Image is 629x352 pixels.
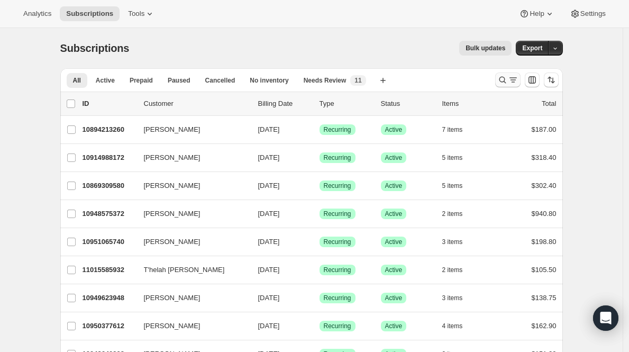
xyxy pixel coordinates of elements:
button: Customize table column order and visibility [525,73,540,87]
span: No inventory [250,76,288,85]
span: [DATE] [258,266,280,274]
span: $162.90 [532,322,557,330]
span: Active [96,76,115,85]
p: Total [542,98,556,109]
button: 3 items [442,291,475,305]
p: 10894213260 [83,124,135,135]
div: 10948575372[PERSON_NAME][DATE]SuccessRecurringSuccessActive2 items$940.80 [83,206,557,221]
span: Prepaid [130,76,153,85]
p: 10869309580 [83,180,135,191]
span: Recurring [324,322,351,330]
button: 2 items [442,206,475,221]
span: Active [385,266,403,274]
p: 10951065740 [83,237,135,247]
span: [DATE] [258,210,280,218]
button: 4 items [442,319,475,333]
span: Recurring [324,182,351,190]
span: $318.40 [532,154,557,161]
span: T'helah [PERSON_NAME] [144,265,225,275]
button: Analytics [17,6,58,21]
span: 11 [354,76,361,85]
span: [PERSON_NAME] [144,209,200,219]
button: Settings [563,6,612,21]
button: Search and filter results [495,73,521,87]
span: Paused [168,76,190,85]
span: $940.80 [532,210,557,218]
span: [DATE] [258,154,280,161]
span: $302.40 [532,182,557,189]
button: [PERSON_NAME] [138,121,243,138]
span: Recurring [324,154,351,162]
span: Recurring [324,266,351,274]
button: Help [513,6,561,21]
span: Active [385,182,403,190]
button: T'helah [PERSON_NAME] [138,261,243,278]
span: [PERSON_NAME] [144,124,200,135]
p: 10948575372 [83,209,135,219]
button: [PERSON_NAME] [138,233,243,250]
button: [PERSON_NAME] [138,177,243,194]
div: 10950377612[PERSON_NAME][DATE]SuccessRecurringSuccessActive4 items$162.90 [83,319,557,333]
p: Billing Date [258,98,311,109]
p: 10949623948 [83,293,135,303]
span: Active [385,210,403,218]
span: Cancelled [205,76,235,85]
span: 4 items [442,322,463,330]
span: Tools [128,10,144,18]
span: Recurring [324,210,351,218]
span: [DATE] [258,238,280,246]
button: 5 items [442,150,475,165]
span: 3 items [442,238,463,246]
span: Recurring [324,238,351,246]
span: Subscriptions [66,10,113,18]
button: [PERSON_NAME] [138,290,243,306]
span: $187.00 [532,125,557,133]
span: [DATE] [258,294,280,302]
span: [PERSON_NAME] [144,293,200,303]
div: IDCustomerBilling DateTypeStatusItemsTotal [83,98,557,109]
span: $198.80 [532,238,557,246]
button: 3 items [442,234,475,249]
button: [PERSON_NAME] [138,149,243,166]
div: Type [320,98,372,109]
div: 10951065740[PERSON_NAME][DATE]SuccessRecurringSuccessActive3 items$198.80 [83,234,557,249]
p: Status [381,98,434,109]
span: 3 items [442,294,463,302]
div: Open Intercom Messenger [593,305,618,331]
button: [PERSON_NAME] [138,205,243,222]
span: [PERSON_NAME] [144,152,200,163]
p: 10950377612 [83,321,135,331]
button: Bulk updates [459,41,512,56]
p: 10914988172 [83,152,135,163]
span: Analytics [23,10,51,18]
p: Customer [144,98,250,109]
span: 2 items [442,266,463,274]
span: 2 items [442,210,463,218]
p: 11015585932 [83,265,135,275]
span: All [73,76,81,85]
span: [DATE] [258,322,280,330]
button: Sort the results [544,73,559,87]
span: $138.75 [532,294,557,302]
span: Active [385,294,403,302]
div: 11015585932T'helah [PERSON_NAME][DATE]SuccessRecurringSuccessActive2 items$105.50 [83,263,557,277]
div: 10914988172[PERSON_NAME][DATE]SuccessRecurringSuccessActive5 items$318.40 [83,150,557,165]
span: [PERSON_NAME] [144,321,200,331]
button: 7 items [442,122,475,137]
button: 2 items [442,263,475,277]
span: [PERSON_NAME] [144,237,200,247]
button: Export [516,41,549,56]
div: 10869309580[PERSON_NAME][DATE]SuccessRecurringSuccessActive5 items$302.40 [83,178,557,193]
span: [DATE] [258,182,280,189]
span: Needs Review [304,76,347,85]
span: Recurring [324,294,351,302]
span: Active [385,238,403,246]
span: 5 items [442,182,463,190]
span: [DATE] [258,125,280,133]
span: Settings [580,10,606,18]
span: Recurring [324,125,351,134]
span: Export [522,44,542,52]
span: Active [385,322,403,330]
button: [PERSON_NAME] [138,318,243,335]
div: 10949623948[PERSON_NAME][DATE]SuccessRecurringSuccessActive3 items$138.75 [83,291,557,305]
